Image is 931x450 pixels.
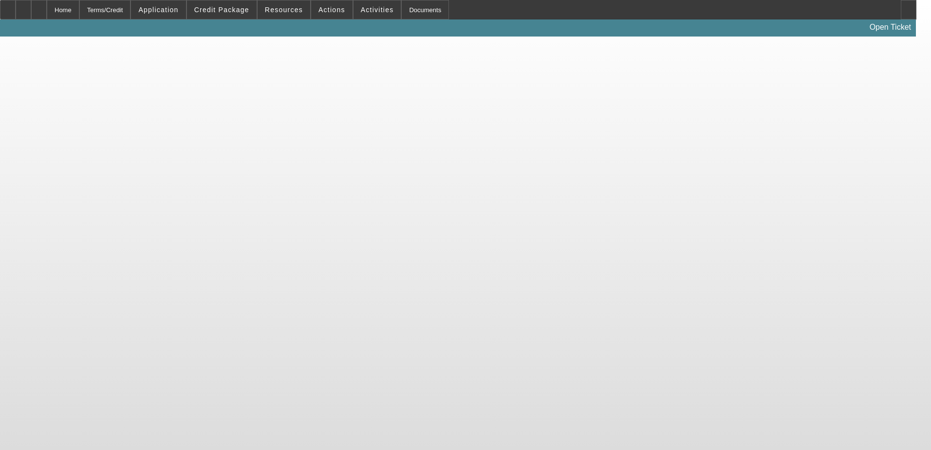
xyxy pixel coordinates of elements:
button: Resources [258,0,310,19]
span: Actions [318,6,345,14]
button: Credit Package [187,0,257,19]
span: Credit Package [194,6,249,14]
span: Resources [265,6,303,14]
span: Activities [361,6,394,14]
button: Actions [311,0,353,19]
span: Application [138,6,178,14]
button: Activities [354,0,401,19]
button: Application [131,0,186,19]
a: Open Ticket [866,19,915,36]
